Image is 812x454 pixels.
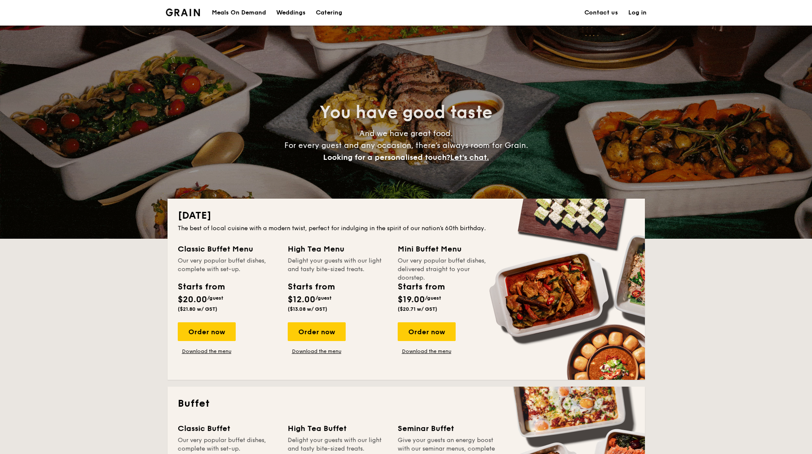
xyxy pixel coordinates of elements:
div: Starts from [178,280,224,293]
a: Download the menu [288,348,346,355]
div: Our very popular buffet dishes, delivered straight to your doorstep. [398,257,497,274]
span: /guest [207,295,223,301]
a: Download the menu [178,348,236,355]
div: Starts from [288,280,334,293]
div: Seminar Buffet [398,422,497,434]
div: Classic Buffet [178,422,277,434]
div: Mini Buffet Menu [398,243,497,255]
span: $20.00 [178,295,207,305]
span: ($13.08 w/ GST) [288,306,327,312]
div: High Tea Menu [288,243,387,255]
div: High Tea Buffet [288,422,387,434]
span: Let's chat. [450,153,489,162]
div: The best of local cuisine with a modern twist, perfect for indulging in the spirit of our nation’... [178,224,635,233]
span: ($20.71 w/ GST) [398,306,437,312]
div: Starts from [398,280,444,293]
span: ($21.80 w/ GST) [178,306,217,312]
div: Delight your guests with our light and tasty bite-sized treats. [288,257,387,274]
div: Classic Buffet Menu [178,243,277,255]
div: Our very popular buffet dishes, complete with set-up. [178,257,277,274]
h2: Buffet [178,397,635,411]
div: Order now [398,322,456,341]
img: Grain [166,9,200,16]
span: /guest [315,295,332,301]
a: Logotype [166,9,200,16]
span: $19.00 [398,295,425,305]
h2: [DATE] [178,209,635,223]
span: /guest [425,295,441,301]
span: $12.00 [288,295,315,305]
a: Download the menu [398,348,456,355]
div: Order now [288,322,346,341]
div: Order now [178,322,236,341]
